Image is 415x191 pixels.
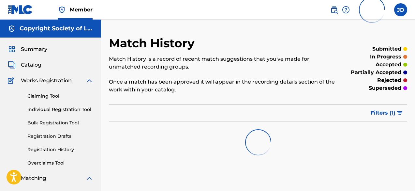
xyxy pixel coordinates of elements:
a: Individual Registration Tool [27,106,93,113]
p: rejected [377,76,401,84]
span: Matching [21,174,46,182]
a: SummarySummary [8,45,47,53]
p: Match History is a record of recent match suggestions that you've made for unmatched recording gr... [109,55,339,71]
p: accepted [376,61,401,69]
a: CatalogCatalog [8,61,41,69]
div: User Menu [394,3,407,16]
img: Top Rightsholder [58,6,66,14]
div: Help [342,3,350,16]
img: MLC Logo [8,5,33,14]
iframe: Resource Center [397,111,415,163]
span: Filters ( 1 ) [371,109,395,117]
p: superseded [369,84,401,92]
span: Summary [21,45,47,53]
a: Claiming Tool [27,93,93,100]
img: Accounts [8,25,16,33]
a: Registration Drafts [27,133,93,140]
p: in progress [370,53,401,61]
span: Catalog [21,61,41,69]
img: help [342,6,350,14]
img: preloader [243,127,274,158]
button: Filters (1) [367,105,407,121]
img: expand [85,77,93,85]
p: Once a match has been approved it will appear in the recording details section of the work within... [109,78,339,94]
a: Public Search [330,3,338,16]
span: Works Registration [21,77,72,85]
p: submitted [372,45,401,53]
img: Works Registration [8,77,16,85]
h2: Match History [109,36,198,51]
a: Registration History [27,146,93,153]
img: Summary [8,45,16,53]
h5: Copyright Society of Liberia (COSOL) [20,25,93,32]
img: expand [85,174,93,182]
span: Member [70,6,93,13]
p: partially accepted [351,69,401,76]
a: Overclaims Tool [27,160,93,167]
a: Bulk Registration Tool [27,119,93,126]
img: search [330,6,338,14]
img: Catalog [8,61,16,69]
iframe: Chat Widget [382,160,415,191]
